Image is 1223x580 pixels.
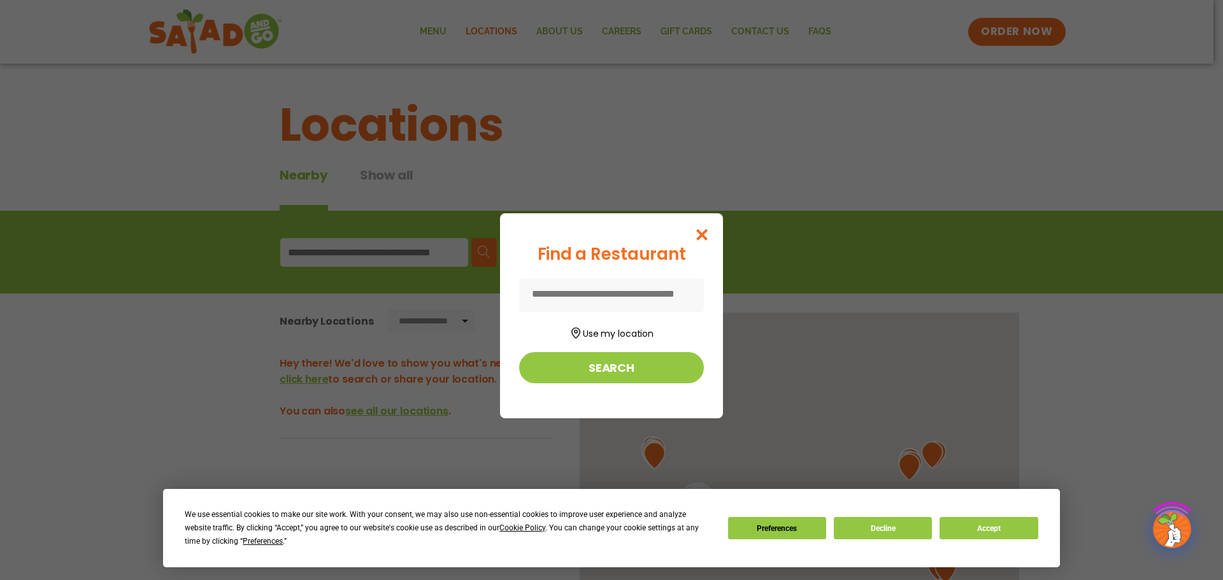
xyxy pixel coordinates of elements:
button: Accept [940,517,1038,539]
button: Preferences [728,517,826,539]
div: Find a Restaurant [519,242,704,267]
div: Cookie Consent Prompt [163,489,1060,567]
div: We use essential cookies to make our site work. With your consent, we may also use non-essential ... [185,508,712,548]
button: Close modal [682,213,723,256]
button: Use my location [519,323,704,341]
button: Decline [834,517,932,539]
button: Search [519,352,704,383]
span: Cookie Policy [499,523,545,532]
span: Preferences [243,537,283,546]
